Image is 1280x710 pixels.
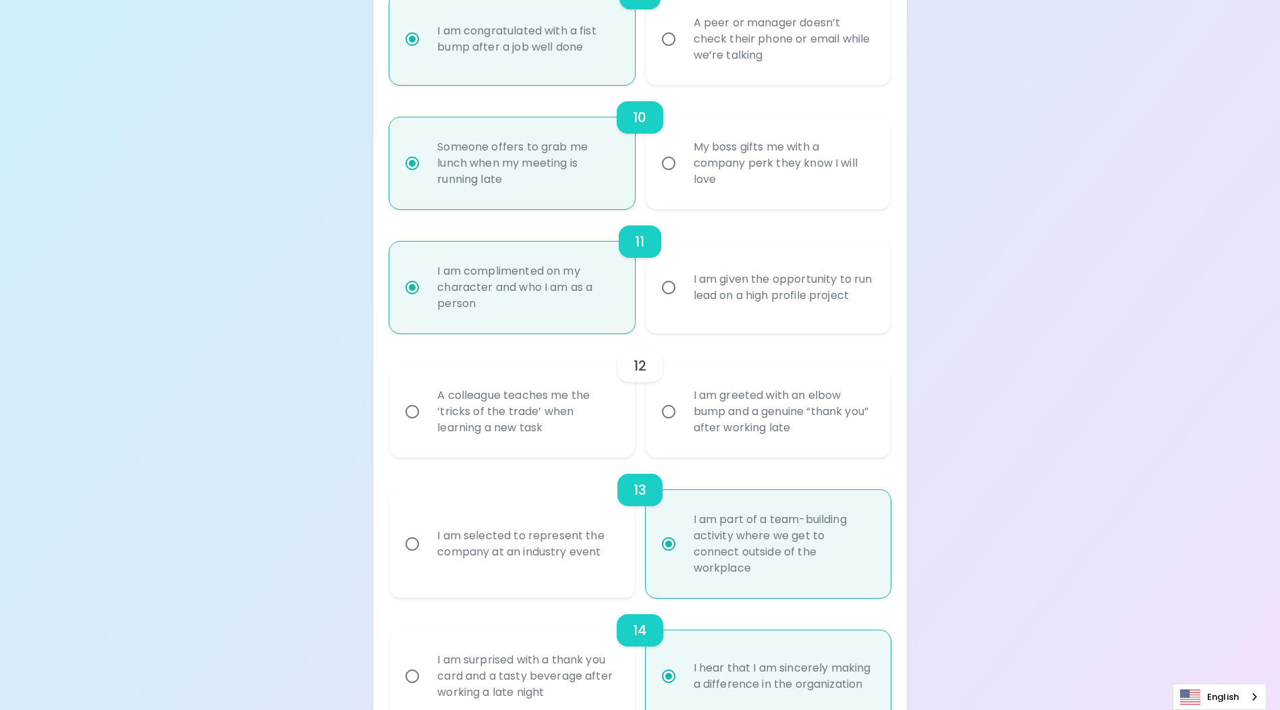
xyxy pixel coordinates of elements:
a: English [1173,684,1266,709]
aside: Language selected: English [1173,684,1267,710]
div: I am part of a team-building activity where we get to connect outside of the workplace [683,495,883,593]
div: Language [1173,684,1267,710]
div: choice-group-check [389,85,890,209]
h6: 12 [634,355,646,377]
div: I am selected to represent the company at an industry event [426,512,627,576]
div: I am greeted with an elbow bump and a genuine “thank you” after working late [683,371,883,452]
div: I am given the opportunity to run lead on a high profile project [683,255,883,320]
div: I am complimented on my character and who I am as a person [426,247,627,328]
div: Someone offers to grab me lunch when my meeting is running late [426,123,627,204]
div: I hear that I am sincerely making a difference in the organization [683,644,883,709]
div: My boss gifts me with a company perk they know I will love [683,123,883,204]
div: choice-group-check [389,458,890,598]
div: A colleague teaches me the ‘tricks of the trade’ when learning a new task [426,371,627,452]
h6: 13 [634,479,646,501]
div: choice-group-check [389,209,890,333]
div: choice-group-check [389,333,890,458]
div: I am congratulated with a fist bump after a job well done [426,7,627,72]
h6: 11 [635,231,644,252]
h6: 14 [633,620,646,641]
h6: 10 [633,107,646,128]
